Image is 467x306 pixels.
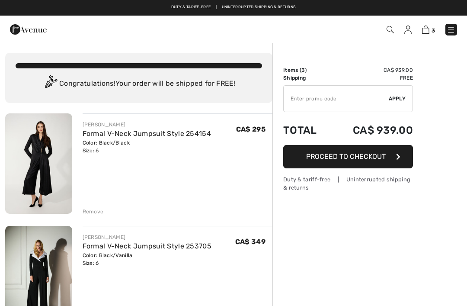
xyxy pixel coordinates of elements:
img: Menu [447,26,455,34]
td: CA$ 939.00 [329,116,413,145]
img: Congratulation2.svg [42,75,59,93]
td: Shipping [283,74,329,82]
div: Color: Black/Vanilla Size: 6 [83,251,212,267]
div: Color: Black/Black Size: 6 [83,139,211,155]
div: Duty & tariff-free | Uninterrupted shipping & returns [283,175,413,192]
span: Proceed to Checkout [306,152,386,161]
span: CA$ 349 [235,238,265,246]
img: Formal V-Neck Jumpsuit Style 254154 [5,113,72,214]
a: Formal V-Neck Jumpsuit Style 254154 [83,129,211,138]
span: CA$ 295 [236,125,265,133]
input: Promo code [284,86,389,112]
img: My Info [404,26,412,34]
td: Items ( ) [283,66,329,74]
img: 1ère Avenue [10,21,47,38]
img: Search [387,26,394,33]
td: CA$ 939.00 [329,66,413,74]
img: Shopping Bag [422,26,429,34]
span: 3 [301,67,305,73]
td: Free [329,74,413,82]
button: Proceed to Checkout [283,145,413,168]
a: Formal V-Neck Jumpsuit Style 253705 [83,242,212,250]
td: Total [283,116,329,145]
a: 1ère Avenue [10,25,47,33]
div: Congratulations! Your order will be shipped for FREE! [16,75,262,93]
div: [PERSON_NAME] [83,121,211,129]
span: 3 [432,27,435,34]
span: Apply [389,95,406,103]
div: Remove [83,208,104,216]
a: 3 [422,24,435,35]
div: [PERSON_NAME] [83,233,212,241]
